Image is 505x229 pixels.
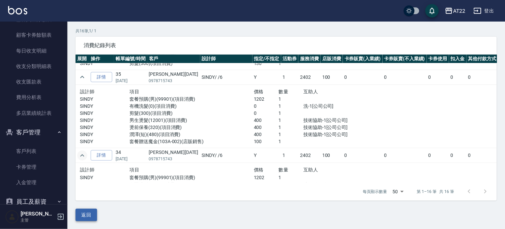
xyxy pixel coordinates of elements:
img: Logo [8,6,27,14]
p: 燙前保養(320)(項目消費) [129,124,254,131]
button: 員工及薪資 [3,193,65,210]
td: 0 [449,148,467,163]
td: 0 [383,148,427,163]
span: 價格 [254,167,264,172]
span: 互助人 [303,167,318,172]
p: 400 [254,124,279,131]
p: 130 [254,60,279,67]
th: 設計師 [200,55,252,63]
a: 客戶列表 [3,143,65,159]
p: SINDY [80,124,129,131]
p: 共 16 筆, 1 / 1 [76,28,497,34]
th: 帳單編號/時間 [114,55,147,63]
th: 活動券 [281,55,299,63]
span: 設計師 [80,89,94,94]
p: SINDY [80,138,129,145]
p: 技術協助-1[公司公司] [303,124,378,131]
a: 多店業績統計表 [3,105,65,121]
th: 服務消費 [298,55,321,63]
p: [DATE] [116,78,146,84]
p: 1 [279,174,304,181]
a: 費用分析表 [3,90,65,105]
td: Y [252,148,281,163]
p: 0 [254,181,279,188]
p: 潤澤(短)(480)(項目消費) [129,131,254,138]
button: expand row [77,72,87,82]
p: 1 [279,103,304,110]
p: 有機洗髮(0)(項目消費) [129,181,254,188]
span: 設計師 [80,167,94,172]
p: 1 [279,110,304,117]
td: 0 [427,148,449,163]
a: 詳情 [91,72,112,83]
p: 1 [279,138,304,145]
p: 男生燙髮(12001)(項目消費) [129,117,254,124]
p: 1 [279,96,304,103]
p: 剪髮(300)(項目消費) [129,110,254,117]
a: 詳情 [91,150,112,161]
td: 0 [467,148,498,163]
td: 0 [449,70,467,85]
p: 主管 [21,217,55,223]
p: 套餐贈送魔金(103A-002)(店販銷售) [129,138,254,145]
td: 0 [427,70,449,85]
td: SINDY / /6 [200,70,252,85]
p: 剪髮(300)(項目消費) [129,60,254,67]
p: 1 [279,131,304,138]
button: 登出 [471,5,497,17]
td: 2402 [298,148,321,163]
span: 項目 [129,89,139,94]
td: [PERSON_NAME][DATE] [147,70,200,85]
h5: [PERSON_NAME] [21,210,55,217]
a: 卡券管理 [3,159,65,175]
p: 400 [254,131,279,138]
p: SINDY [80,117,129,124]
p: 1 [279,181,304,188]
th: 卡券販賣(入業績) [343,55,383,63]
th: 卡券使用 [427,55,449,63]
p: SINDY [80,96,129,103]
a: 收支匯款表 [3,74,65,90]
td: [PERSON_NAME][DATE] [147,148,200,163]
a: 收支分類明細表 [3,59,65,74]
td: 0 [343,70,383,85]
p: 套餐預購(男)(99901)(項目消費) [129,174,254,181]
p: 0978715743 [149,78,199,84]
th: 其他付款方式 [467,55,498,63]
p: 技術協助-1[公司公司] [303,131,378,138]
td: 35 [114,70,147,85]
td: SINDY / /6 [200,148,252,163]
p: 0 [254,110,279,117]
th: 卡券販賣(不入業績) [383,55,427,63]
td: 0 [383,70,427,85]
td: 2402 [298,70,321,85]
button: AT22 [442,4,468,18]
th: 扣入金 [449,55,467,63]
th: 客戶 [147,55,200,63]
button: save [425,4,439,18]
p: 第 1–16 筆 共 16 筆 [417,189,454,195]
span: 價格 [254,89,264,94]
button: 客戶管理 [3,124,65,141]
th: 操作 [89,55,114,63]
div: AT22 [453,7,466,15]
span: 消費紀錄列表 [84,42,489,49]
td: 1 [281,148,299,163]
td: Y [252,70,281,85]
img: Person [5,210,19,224]
p: SINDY [80,131,129,138]
p: 1202 [254,174,279,181]
p: SINDY [80,181,129,188]
button: expand row [77,151,87,161]
p: 套餐預購(男)(99901)(項目消費) [129,96,254,103]
th: 展開 [76,55,89,63]
p: 0978715743 [149,156,199,162]
td: 34 [114,148,147,163]
td: 0 [343,148,383,163]
a: 顧客卡券餘額表 [3,27,65,43]
div: 50 [390,183,406,201]
p: SINDY [80,110,129,117]
p: 1202 [254,96,279,103]
span: 項目 [129,167,139,172]
th: 店販消費 [321,55,343,63]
